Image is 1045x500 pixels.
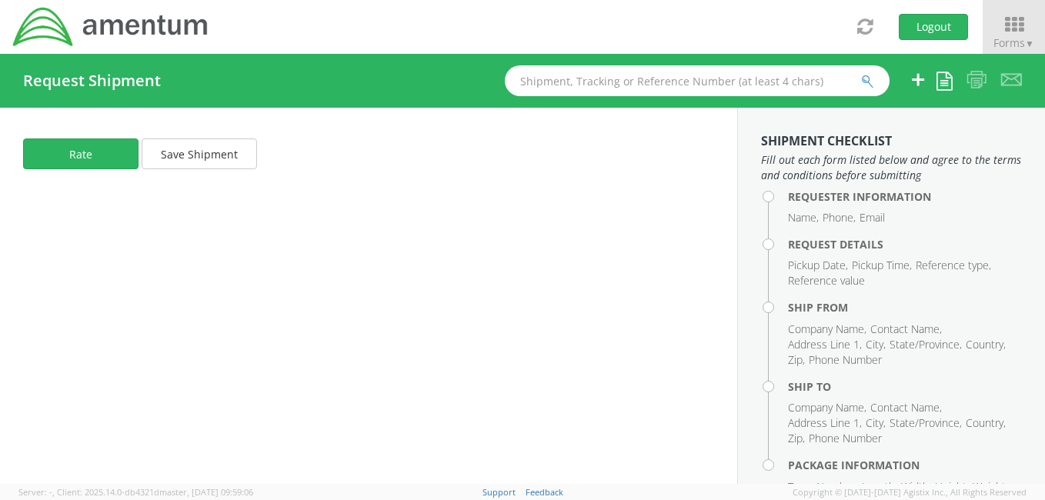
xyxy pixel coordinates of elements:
span: Client: 2025.14.0-db4321d [57,486,253,498]
li: Reference value [788,273,865,288]
li: Pickup Date [788,258,848,273]
li: Pickup Time [852,258,912,273]
li: Contact Name [870,400,942,415]
img: dyn-intl-logo-049831509241104b2a82.png [12,5,210,48]
li: State/Province [890,337,962,352]
li: Length [862,479,897,495]
li: Zip [788,352,805,368]
span: Forms [993,35,1034,50]
li: Country [966,415,1006,431]
h4: Requester Information [788,191,1022,202]
li: City [866,415,886,431]
h4: Request Shipment [23,72,161,89]
li: Name [788,210,819,225]
li: Address Line 1 [788,337,862,352]
li: Phone [823,210,856,225]
span: Copyright © [DATE]-[DATE] Agistix Inc., All Rights Reserved [793,486,1027,498]
button: Logout [899,14,968,40]
li: Phone Number [809,352,882,368]
li: Width [901,479,931,495]
li: Reference type [916,258,991,273]
li: Email [860,210,885,225]
h4: Ship To [788,381,1022,392]
span: Fill out each form listed below and agree to the terms and conditions before submitting [761,152,1022,183]
input: Shipment, Tracking or Reference Number (at least 4 chars) [505,65,890,96]
li: Contact Name [870,322,942,337]
li: Height [935,479,969,495]
li: Type [788,479,813,495]
li: Company Name [788,322,866,337]
h4: Ship From [788,302,1022,313]
span: master, [DATE] 09:59:06 [159,486,253,498]
a: Support [482,486,516,498]
span: , [52,486,55,498]
h3: Shipment Checklist [761,135,1022,148]
li: Country [966,337,1006,352]
span: ▼ [1025,37,1034,50]
a: Feedback [526,486,563,498]
span: Server: - [18,486,55,498]
li: Company Name [788,400,866,415]
li: State/Province [890,415,962,431]
button: Rate [23,138,139,169]
li: Address Line 1 [788,415,862,431]
li: City [866,337,886,352]
li: Phone Number [809,431,882,446]
h4: Request Details [788,238,1022,250]
li: Zip [788,431,805,446]
li: Number [816,479,858,495]
h4: Package Information [788,459,1022,471]
button: Save Shipment [142,138,257,169]
li: Weight [973,479,1008,495]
